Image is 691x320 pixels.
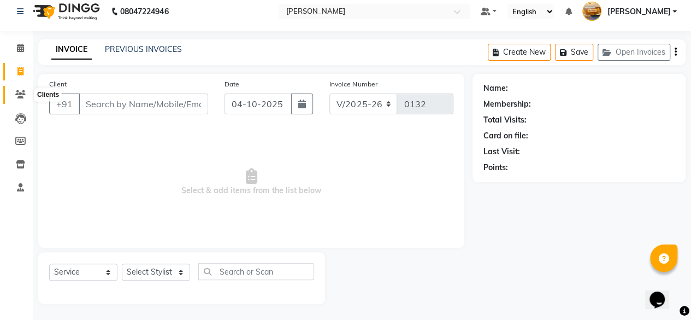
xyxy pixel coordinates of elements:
button: Save [555,44,593,61]
label: Client [49,79,67,89]
span: [PERSON_NAME] [607,6,670,18]
div: Card on file: [483,130,528,142]
img: Sundaram [582,2,601,21]
a: PREVIOUS INVOICES [105,44,182,54]
div: Name: [483,83,508,94]
div: Last Visit: [483,146,520,158]
div: Membership: [483,98,531,110]
button: Create New [488,44,551,61]
span: Select & add items from the list below [49,127,453,237]
button: Open Invoices [598,44,670,61]
div: Clients [34,89,62,102]
div: Total Visits: [483,114,527,126]
iframe: chat widget [645,276,680,309]
label: Invoice Number [329,79,377,89]
input: Search or Scan [198,263,314,280]
a: INVOICE [51,40,92,60]
label: Date [225,79,239,89]
div: Points: [483,162,508,173]
input: Search by Name/Mobile/Email/Code [79,94,208,114]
